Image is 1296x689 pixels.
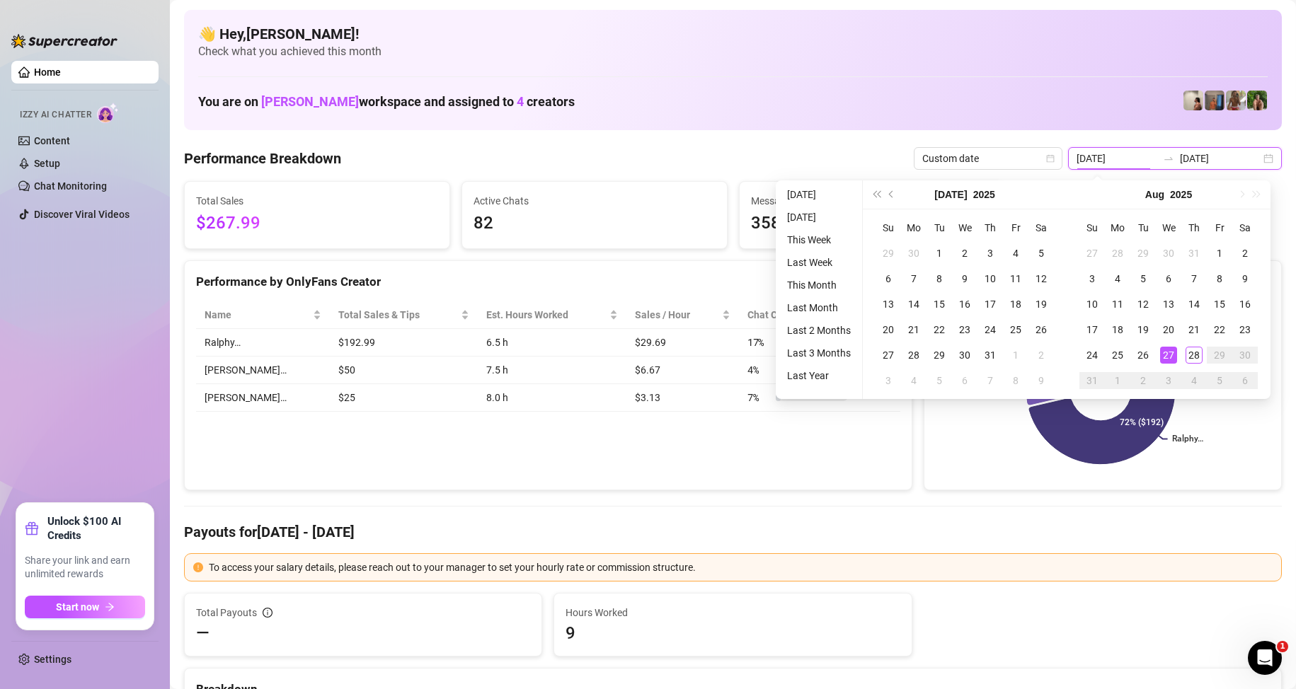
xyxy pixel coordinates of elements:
[11,34,117,48] img: logo-BBDzfeDw.svg
[868,180,884,209] button: Last year (Control + left)
[747,362,770,378] span: 4 %
[1033,321,1050,338] div: 26
[1109,347,1126,364] div: 25
[1181,241,1207,266] td: 2025-07-31
[1028,368,1054,393] td: 2025-08-09
[931,347,948,364] div: 29
[1077,151,1157,166] input: Start date
[196,329,330,357] td: Ralphy…
[1186,321,1203,338] div: 21
[1207,317,1232,342] td: 2025-08-22
[747,335,770,350] span: 17 %
[880,347,897,364] div: 27
[982,296,999,313] div: 17
[982,321,999,338] div: 24
[330,329,478,357] td: $192.99
[1003,342,1028,368] td: 2025-08-01
[1232,368,1258,393] td: 2025-09-06
[876,291,901,317] td: 2025-07-13
[1028,317,1054,342] td: 2025-07-26
[198,94,575,110] h1: You are on workspace and assigned to creators
[1181,317,1207,342] td: 2025-08-21
[880,372,897,389] div: 3
[1028,291,1054,317] td: 2025-07-19
[209,560,1273,575] div: To access your salary details, please reach out to your manager to set your hourly rate or commis...
[1135,296,1152,313] div: 12
[1003,241,1028,266] td: 2025-07-04
[1079,241,1105,266] td: 2025-07-27
[1084,321,1101,338] div: 17
[1156,368,1181,393] td: 2025-09-03
[1109,372,1126,389] div: 1
[1028,241,1054,266] td: 2025-07-05
[193,562,203,572] span: exclamation-circle
[474,210,716,237] span: 82
[1232,266,1258,291] td: 2025-08-09
[1211,296,1228,313] div: 15
[566,622,900,644] span: 9
[952,317,977,342] td: 2025-07-23
[1160,245,1177,262] div: 30
[747,307,881,323] span: Chat Conversion
[1163,153,1174,164] span: to
[1079,291,1105,317] td: 2025-08-10
[1007,245,1024,262] div: 4
[626,384,739,412] td: $3.13
[1028,342,1054,368] td: 2025-08-02
[1186,347,1203,364] div: 28
[781,186,856,203] li: [DATE]
[739,301,900,329] th: Chat Conversion
[626,329,739,357] td: $29.69
[1135,245,1152,262] div: 29
[1180,151,1261,166] input: End date
[478,357,626,384] td: 7.5 h
[56,601,99,613] span: Start now
[1181,266,1207,291] td: 2025-08-07
[1145,180,1164,209] button: Choose a month
[1207,368,1232,393] td: 2025-09-05
[927,368,952,393] td: 2025-08-05
[1232,342,1258,368] td: 2025-08-30
[330,301,478,329] th: Total Sales & Tips
[1226,91,1246,110] img: Nathaniel
[1237,372,1254,389] div: 6
[1232,317,1258,342] td: 2025-08-23
[880,270,897,287] div: 6
[1186,270,1203,287] div: 7
[956,372,973,389] div: 6
[1079,317,1105,342] td: 2025-08-17
[1207,342,1232,368] td: 2025-08-29
[880,321,897,338] div: 20
[1183,91,1203,110] img: Ralphy
[1003,317,1028,342] td: 2025-07-25
[781,299,856,316] li: Last Month
[626,357,739,384] td: $6.67
[198,44,1268,59] span: Check what you achieved this month
[196,384,330,412] td: [PERSON_NAME]…
[1033,270,1050,287] div: 12
[626,301,739,329] th: Sales / Hour
[1248,641,1282,675] iframe: Intercom live chat
[1109,321,1126,338] div: 18
[1084,270,1101,287] div: 3
[884,180,900,209] button: Previous month (PageUp)
[1028,266,1054,291] td: 2025-07-12
[1033,296,1050,313] div: 19
[1160,321,1177,338] div: 20
[196,605,257,620] span: Total Payouts
[1211,321,1228,338] div: 22
[196,622,210,644] span: —
[781,367,856,384] li: Last Year
[880,296,897,313] div: 13
[977,266,1003,291] td: 2025-07-10
[781,209,856,226] li: [DATE]
[781,231,856,248] li: This Week
[330,357,478,384] td: $50
[1207,241,1232,266] td: 2025-08-01
[1105,291,1130,317] td: 2025-08-11
[1084,372,1101,389] div: 31
[982,372,999,389] div: 7
[1247,91,1267,110] img: Nathaniel
[1170,180,1192,209] button: Choose a year
[1003,291,1028,317] td: 2025-07-18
